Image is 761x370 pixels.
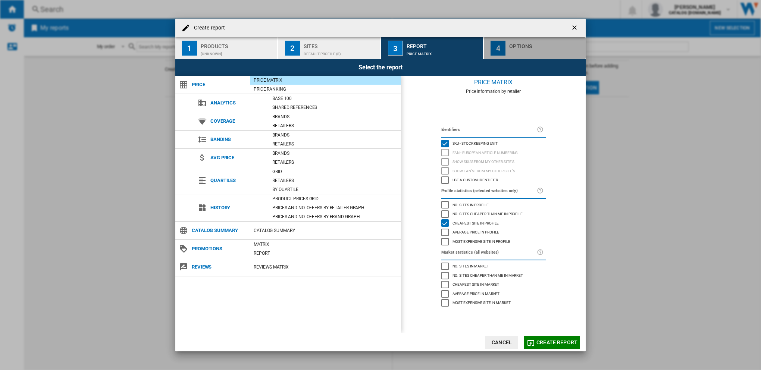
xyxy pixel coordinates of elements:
[441,176,546,185] md-checkbox: Use a custom identifier
[250,76,401,84] div: Price Matrix
[250,250,401,257] div: Report
[452,168,515,173] span: Show EAN's from my other site's
[269,213,401,220] div: Prices and No. offers by brand graph
[269,159,401,166] div: Retailers
[388,41,403,56] div: 3
[182,41,197,56] div: 1
[269,122,401,129] div: Retailers
[441,298,546,308] md-checkbox: Most expensive site in market
[269,140,401,148] div: Retailers
[407,40,480,48] div: Report
[568,21,583,35] button: getI18NText('BUTTONS.CLOSE_DIALOG')
[201,40,274,48] div: Products
[452,150,518,155] span: EAN - European Article Numbering
[452,263,489,268] span: No. sites in market
[441,210,546,219] md-checkbox: No. sites cheaper than me in profile
[188,262,250,272] span: Reviews
[269,177,401,184] div: Retailers
[269,186,401,193] div: By quartile
[207,153,269,163] span: Avg price
[441,228,546,237] md-checkbox: Average price in profile
[441,248,537,257] label: Market statistics (all websites)
[250,227,401,234] div: Catalog Summary
[441,148,546,157] md-checkbox: EAN - European Article Numbering
[441,166,546,176] md-checkbox: Show EAN's from my other site's
[188,244,250,254] span: Promotions
[524,336,580,349] button: Create report
[278,37,381,59] button: 2 Sites Default profile (8)
[441,271,546,280] md-checkbox: No. sites cheaper than me in market
[452,177,498,182] span: Use a custom identifier
[188,225,250,236] span: Catalog Summary
[250,241,401,248] div: Matrix
[452,229,499,234] span: Average price in profile
[304,48,377,56] div: Default profile (8)
[188,79,250,90] span: Price
[441,262,546,271] md-checkbox: No. sites in market
[441,219,546,228] md-checkbox: Cheapest site in profile
[571,24,580,33] ng-md-icon: getI18NText('BUTTONS.CLOSE_DIALOG')
[381,37,484,59] button: 3 Report Price Matrix
[452,291,500,296] span: Average price in market
[269,113,401,120] div: Brands
[485,336,518,349] button: Cancel
[441,157,546,167] md-checkbox: Show SKU'S from my other site's
[269,95,401,102] div: Base 100
[269,104,401,111] div: Shared references
[175,37,278,59] button: 1 Products [UNKNOWN]
[452,202,489,207] span: No. sites in profile
[269,204,401,211] div: Prices and No. offers by retailer graph
[536,339,577,345] span: Create report
[250,263,401,271] div: REVIEWS Matrix
[207,116,269,126] span: Coverage
[175,59,586,76] div: Select the report
[452,140,498,145] span: SKU - Stock Keeping Unit
[269,150,401,157] div: Brands
[269,168,401,175] div: Grid
[190,24,225,32] h4: Create report
[269,195,401,203] div: Product prices grid
[207,203,269,213] span: History
[304,40,377,48] div: Sites
[509,40,583,48] div: Options
[269,131,401,139] div: Brands
[491,41,505,56] div: 4
[207,175,269,186] span: Quartiles
[452,281,499,286] span: Cheapest site in market
[441,289,546,298] md-checkbox: Average price in market
[452,238,510,244] span: Most expensive site in profile
[207,98,269,108] span: Analytics
[401,89,586,94] div: Price information by retailer
[441,237,546,246] md-checkbox: Most expensive site in profile
[407,48,480,56] div: Price Matrix
[441,200,546,210] md-checkbox: No. sites in profile
[285,41,300,56] div: 2
[250,85,401,93] div: Price Ranking
[452,272,523,277] span: No. sites cheaper than me in market
[207,134,269,145] span: Banding
[452,300,511,305] span: Most expensive site in market
[452,159,514,164] span: Show SKU'S from my other site's
[401,76,586,89] div: Price Matrix
[441,187,537,195] label: Profile statistics (selected websites only)
[452,211,523,216] span: No. sites cheaper than me in profile
[484,37,586,59] button: 4 Options
[452,220,499,225] span: Cheapest site in profile
[441,280,546,289] md-checkbox: Cheapest site in market
[441,126,537,134] label: Identifiers
[441,139,546,148] md-checkbox: SKU - Stock Keeping Unit
[201,48,274,56] div: [UNKNOWN]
